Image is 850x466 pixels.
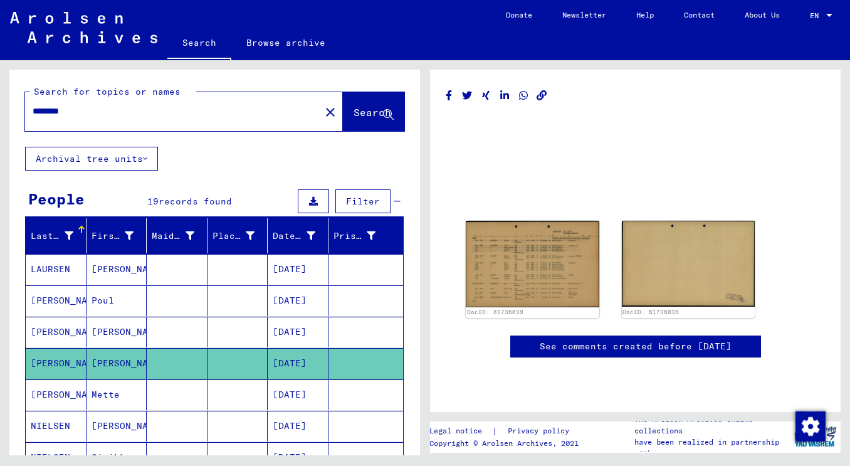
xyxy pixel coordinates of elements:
[268,348,328,379] mat-cell: [DATE]
[466,221,599,307] img: 001.jpg
[87,411,147,442] mat-cell: [PERSON_NAME]
[26,348,87,379] mat-cell: [PERSON_NAME]
[333,230,376,243] div: Prisoner #
[152,230,194,243] div: Maiden Name
[634,437,789,459] p: have been realized in partnership with
[429,425,584,438] div: |
[212,230,255,243] div: Place of Birth
[467,309,523,315] a: DocID: 81736039
[273,230,315,243] div: Date of Birth
[147,196,159,207] span: 19
[26,379,87,410] mat-cell: [PERSON_NAME]
[87,254,147,285] mat-cell: [PERSON_NAME]
[268,285,328,316] mat-cell: [DATE]
[92,226,150,246] div: First Name
[273,226,331,246] div: Date of Birth
[28,188,85,210] div: People
[26,254,87,285] mat-cell: LAURSEN
[498,88,512,103] button: Share on LinkedIn
[34,86,181,97] mat-label: Search for topics or names
[231,28,340,58] a: Browse archive
[443,88,456,103] button: Share on Facebook
[343,92,404,131] button: Search
[159,196,232,207] span: records found
[792,421,839,452] img: yv_logo.png
[212,226,271,246] div: Place of Birth
[268,218,328,253] mat-header-cell: Date of Birth
[429,425,492,438] a: Legal notice
[795,411,826,442] img: Change consent
[622,309,679,315] a: DocID: 81736039
[535,88,548,103] button: Copy link
[87,285,147,316] mat-cell: Poul
[480,88,493,103] button: Share on Xing
[540,340,732,353] a: See comments created before [DATE]
[87,317,147,347] mat-cell: [PERSON_NAME]
[318,99,343,124] button: Clear
[346,196,380,207] span: Filter
[10,12,157,43] img: Arolsen_neg.svg
[461,88,474,103] button: Share on Twitter
[429,438,584,449] p: Copyright © Arolsen Archives, 2021
[26,285,87,316] mat-cell: [PERSON_NAME]
[31,230,73,243] div: Last Name
[26,218,87,253] mat-header-cell: Last Name
[268,254,328,285] mat-cell: [DATE]
[268,411,328,442] mat-cell: [DATE]
[152,226,210,246] div: Maiden Name
[147,218,207,253] mat-header-cell: Maiden Name
[634,414,789,437] p: The Arolsen Archives online collections
[87,348,147,379] mat-cell: [PERSON_NAME]
[810,11,824,20] span: EN
[268,379,328,410] mat-cell: [DATE]
[26,411,87,442] mat-cell: NIELSEN
[354,106,391,119] span: Search
[498,425,584,438] a: Privacy policy
[26,317,87,347] mat-cell: [PERSON_NAME]
[25,147,158,171] button: Archival tree units
[87,379,147,410] mat-cell: Mette
[335,189,391,213] button: Filter
[167,28,231,60] a: Search
[268,317,328,347] mat-cell: [DATE]
[517,88,530,103] button: Share on WhatsApp
[92,230,134,243] div: First Name
[31,226,89,246] div: Last Name
[328,218,404,253] mat-header-cell: Prisoner #
[323,105,338,120] mat-icon: close
[87,218,147,253] mat-header-cell: First Name
[333,226,392,246] div: Prisoner #
[207,218,268,253] mat-header-cell: Place of Birth
[622,221,755,306] img: 002.jpg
